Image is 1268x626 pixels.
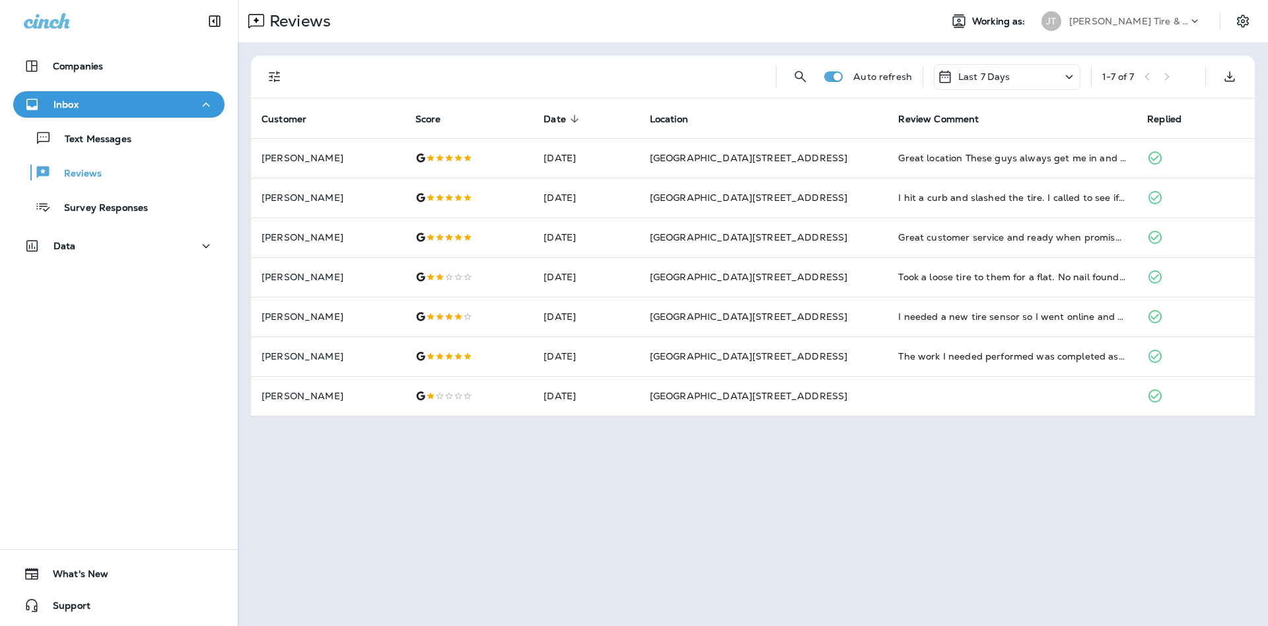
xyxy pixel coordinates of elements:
[650,271,848,283] span: [GEOGRAPHIC_DATA][STREET_ADDRESS]
[196,8,233,34] button: Collapse Sidebar
[40,600,90,616] span: Support
[972,16,1028,27] span: Working as:
[262,63,288,90] button: Filters
[650,390,848,402] span: [GEOGRAPHIC_DATA][STREET_ADDRESS]
[650,192,848,204] span: [GEOGRAPHIC_DATA][STREET_ADDRESS]
[1147,113,1199,125] span: Replied
[533,257,639,297] td: [DATE]
[262,391,394,401] p: [PERSON_NAME]
[853,71,912,82] p: Auto refresh
[1147,114,1181,125] span: Replied
[13,233,225,259] button: Data
[262,153,394,163] p: [PERSON_NAME]
[650,113,705,125] span: Location
[898,114,979,125] span: Review Comment
[650,311,848,323] span: [GEOGRAPHIC_DATA][STREET_ADDRESS]
[533,217,639,257] td: [DATE]
[51,168,102,180] p: Reviews
[51,202,148,215] p: Survey Responses
[53,61,103,71] p: Companies
[415,114,441,125] span: Score
[650,350,848,362] span: [GEOGRAPHIC_DATA][STREET_ADDRESS]
[787,63,814,90] button: Search Reviews
[13,159,225,186] button: Reviews
[544,113,583,125] span: Date
[1102,71,1134,82] div: 1 - 7 of 7
[13,193,225,221] button: Survey Responses
[898,113,996,125] span: Review Comment
[262,311,394,322] p: [PERSON_NAME]
[13,561,225,587] button: What's New
[53,241,76,251] p: Data
[898,151,1126,165] div: Great location These guys always get me in and out quick and deliver quality work Very easy to wo...
[650,152,848,164] span: [GEOGRAPHIC_DATA][STREET_ADDRESS]
[1216,63,1243,90] button: Export as CSV
[264,11,331,31] p: Reviews
[1231,9,1255,33] button: Settings
[13,53,225,79] button: Companies
[262,114,306,125] span: Customer
[40,568,108,584] span: What's New
[650,231,848,243] span: [GEOGRAPHIC_DATA][STREET_ADDRESS]
[898,350,1126,363] div: The work I needed performed was completed as quickly as they could and at half the price of the d...
[13,592,225,619] button: Support
[533,297,639,336] td: [DATE]
[533,336,639,376] td: [DATE]
[958,71,1010,82] p: Last 7 Days
[52,134,131,146] p: Text Messages
[650,114,688,125] span: Location
[898,310,1126,323] div: I needed a new tire sensor so I went online and scheduled an appointment for right after work. Th...
[415,113,458,125] span: Score
[544,114,566,125] span: Date
[1041,11,1061,31] div: JT
[533,376,639,416] td: [DATE]
[53,99,79,110] p: Inbox
[898,191,1126,204] div: I hit a curb and slashed the tire. I called to see if I could get in to get a new tire. They took...
[533,178,639,217] td: [DATE]
[1069,16,1188,26] p: [PERSON_NAME] Tire & Auto
[262,113,324,125] span: Customer
[533,138,639,178] td: [DATE]
[898,270,1126,284] div: Took a loose tire to them for a flat. No nail found instead said it was a cracked valve stem. Thi...
[13,91,225,118] button: Inbox
[262,272,394,282] p: [PERSON_NAME]
[262,351,394,362] p: [PERSON_NAME]
[898,231,1126,244] div: Great customer service and ready when promised
[262,232,394,243] p: [PERSON_NAME]
[13,124,225,152] button: Text Messages
[262,192,394,203] p: [PERSON_NAME]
